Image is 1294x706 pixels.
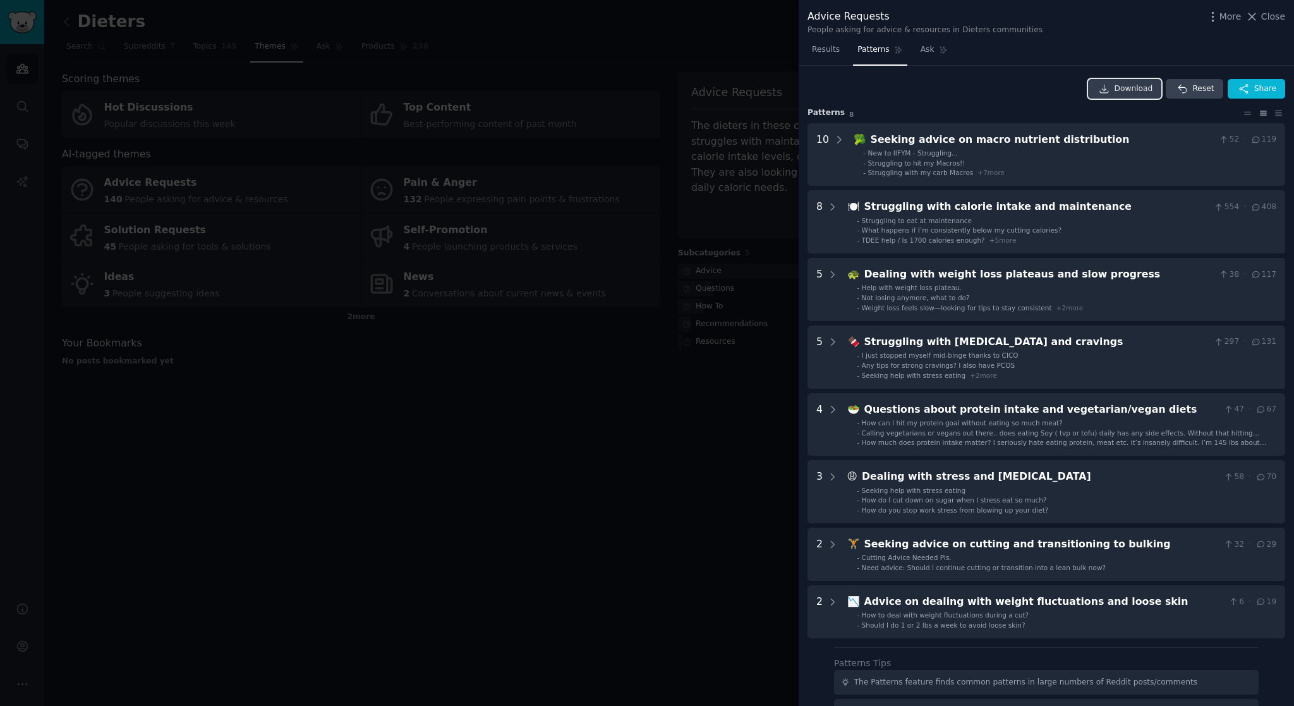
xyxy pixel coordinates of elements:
span: Reset [1192,83,1214,95]
div: - [857,236,859,245]
div: Seeking advice on macro nutrient distribution [871,132,1214,148]
div: - [857,611,859,619]
div: - [857,216,859,225]
span: 52 [1218,134,1239,145]
span: 554 [1213,202,1239,213]
span: Not losing anymore, what to do? [862,294,970,301]
div: Questions about protein intake and vegetarian/vegan diets [864,402,1219,418]
span: Struggling to hit my Macros!! [868,159,965,167]
span: 408 [1250,202,1276,213]
div: - [857,438,859,447]
span: Struggling with my carb Macros [868,169,974,176]
div: - [857,303,859,312]
div: The Patterns feature finds common patterns in large numbers of Reddit posts/comments [854,677,1198,688]
span: Close [1261,10,1285,23]
div: - [863,149,866,157]
div: - [857,429,859,437]
span: 117 [1250,269,1276,281]
div: People asking for advice & resources in Dieters communities [807,25,1043,36]
span: Download [1115,83,1153,95]
span: 119 [1250,134,1276,145]
span: 131 [1250,336,1276,348]
span: 😩 [847,470,857,482]
div: - [857,226,859,234]
span: 47 [1223,404,1244,415]
span: 8 [849,111,854,118]
span: How to deal with weight fluctuations during a cut? [862,611,1029,619]
span: TDEE help / Is 1700 calories enough? [862,236,985,244]
span: · [1249,404,1251,415]
span: 38 [1218,269,1239,281]
div: 2 [816,537,823,572]
span: How do you stop work stress from blowing up your diet? [862,506,1049,514]
div: - [857,351,859,360]
span: 🥗 [847,403,860,415]
span: 🏋️ [847,538,860,550]
div: Dealing with weight loss plateaus and slow progress [864,267,1214,283]
span: 🍫 [847,336,860,348]
div: Advice Requests [807,9,1043,25]
span: How can I hit my protein goal without eating so much meat? [862,419,1063,427]
button: Reset [1166,79,1223,99]
span: Any tips for strong cravings? I also have PCOS [862,362,1015,369]
div: - [857,486,859,495]
a: Patterns [853,40,907,66]
div: - [857,506,859,514]
a: Results [807,40,844,66]
span: · [1243,202,1246,213]
span: Results [812,44,840,56]
button: Close [1245,10,1285,23]
span: Should I do 1 or 2 lbs a week to avoid loose skin? [862,621,1025,629]
span: Seeking help with stress eating [862,372,966,379]
div: - [857,418,859,427]
span: I just stopped myself mid-binge thanks to CICO [862,351,1019,359]
div: Advice on dealing with weight fluctuations and loose skin [864,594,1224,610]
label: Patterns Tips [834,658,891,668]
div: 4 [816,402,823,447]
span: + 2 more [1056,304,1084,312]
span: Calling vegetarians or vegans out there.. does eating Soy ( tvp or tofu) daily has any side effec... [862,429,1260,446]
div: - [857,371,859,380]
span: 🍽️ [847,200,860,212]
span: Patterns [857,44,889,56]
span: What happens if I’m consistently below my cutting calories? [862,226,1061,234]
span: 32 [1223,539,1244,551]
span: 📉 [847,595,860,607]
span: Cutting Advice Needed Pls. [862,554,952,561]
span: · [1249,472,1251,483]
span: + 2 more [970,372,997,379]
span: More [1219,10,1242,23]
div: - [857,496,859,504]
span: + 7 more [977,169,1005,176]
span: 🥦 [854,133,866,145]
a: Download [1088,79,1162,99]
div: 2 [816,594,823,630]
span: + 5 more [989,236,1017,244]
span: · [1243,336,1246,348]
div: 10 [816,132,829,178]
span: How much does protein intake matter? I seriously hate eating protein, meat etc. it’s insanely dif... [862,439,1270,464]
span: 19 [1255,597,1276,608]
div: 5 [816,334,823,380]
span: 🐢 [847,268,860,280]
span: · [1243,269,1246,281]
a: Ask [916,40,952,66]
div: - [857,621,859,630]
span: · [1243,134,1246,145]
div: - [857,293,859,302]
div: 3 [816,469,823,514]
div: Struggling with calorie intake and maintenance [864,199,1209,215]
span: 70 [1255,472,1276,483]
div: 8 [816,199,823,245]
div: - [857,361,859,370]
span: Seeking help with stress eating [862,487,966,494]
span: Ask [921,44,934,56]
span: · [1249,539,1251,551]
span: · [1249,597,1251,608]
div: Seeking advice on cutting and transitioning to bulking [864,537,1219,552]
div: - [863,168,866,177]
span: Weight loss feels slow—looking for tips to stay consistent [862,304,1052,312]
span: Pattern s [807,107,845,119]
div: Dealing with stress and [MEDICAL_DATA] [862,469,1219,485]
span: New to IIFYM - Struggling... [868,149,958,157]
